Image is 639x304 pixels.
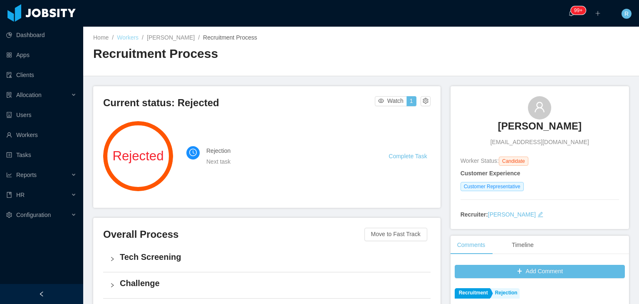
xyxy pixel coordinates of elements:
span: Rejected [103,150,173,162]
div: Next task [206,157,369,166]
strong: Recruiter: [461,211,488,218]
span: Reports [16,172,37,178]
span: Configuration [16,212,51,218]
i: icon: edit [537,212,543,217]
span: [EMAIL_ADDRESS][DOMAIN_NAME] [490,138,589,147]
a: icon: robotUsers [6,107,77,123]
a: [PERSON_NAME] [147,34,195,41]
i: icon: line-chart [6,172,12,178]
a: [PERSON_NAME] [488,211,536,218]
span: HR [16,192,25,198]
span: R [624,9,629,19]
span: Customer Representative [461,182,524,191]
div: icon: rightTech Screening [103,246,431,272]
i: icon: plus [595,10,601,16]
i: icon: right [110,283,115,288]
a: Recruitment [455,288,490,299]
h3: Current status: Rejected [103,96,375,110]
a: Rejection [491,288,520,299]
button: Move to Fast Track [364,228,427,241]
a: icon: profileTasks [6,147,77,163]
a: Complete Task [389,153,427,159]
h4: Tech Screening [120,251,424,263]
i: icon: setting [6,212,12,218]
div: Timeline [505,236,540,254]
h2: Recruitment Process [93,45,361,62]
button: icon: setting [421,96,431,106]
div: icon: rightChallenge [103,272,431,298]
button: icon: plusAdd Comment [455,265,625,278]
a: Workers [117,34,139,41]
i: icon: bell [568,10,574,16]
span: Worker Status: [461,157,499,164]
strong: Customer Experience [461,170,520,177]
div: Comments [451,236,492,254]
a: icon: pie-chartDashboard [6,27,77,43]
h3: [PERSON_NAME] [498,120,582,133]
h3: Overall Process [103,228,364,241]
button: icon: eyeWatch [375,96,407,106]
i: icon: user [534,101,545,113]
span: / [112,34,114,41]
a: Home [93,34,109,41]
button: 1 [406,96,416,106]
i: icon: right [110,257,115,262]
h4: Challenge [120,277,424,289]
span: Recruitment Process [203,34,257,41]
span: Candidate [499,157,528,166]
span: / [198,34,200,41]
i: icon: solution [6,92,12,98]
span: Allocation [16,92,42,98]
i: icon: book [6,192,12,198]
a: icon: appstoreApps [6,47,77,63]
a: [PERSON_NAME] [498,120,582,138]
a: icon: userWorkers [6,127,77,143]
h4: Rejection [206,146,369,155]
span: / [142,34,144,41]
i: icon: clock-circle [189,149,197,156]
a: icon: auditClients [6,67,77,83]
sup: 238 [571,6,586,15]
